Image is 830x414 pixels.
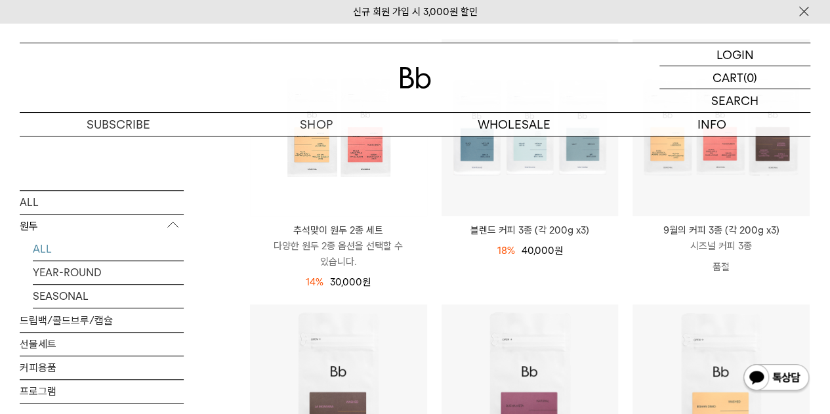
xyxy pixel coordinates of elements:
[400,67,431,89] img: 로고
[330,276,371,288] span: 30,000
[362,276,371,288] span: 원
[633,222,810,254] a: 9월의 커피 3종 (각 200g x3) 시즈널 커피 3종
[633,222,810,238] p: 9월의 커피 3종 (각 200g x3)
[659,66,810,89] a: CART (0)
[306,274,323,290] div: 14%
[633,238,810,254] p: 시즈널 커피 3종
[20,191,184,214] a: ALL
[613,113,810,136] p: INFO
[353,6,478,18] a: 신규 회원 가입 시 3,000원 할인
[713,66,743,89] p: CART
[442,222,619,238] a: 블렌드 커피 3종 (각 200g x3)
[33,238,184,260] a: ALL
[659,43,810,66] a: LOGIN
[20,309,184,332] a: 드립백/콜드브루/캡슐
[33,285,184,308] a: SEASONAL
[554,245,562,257] span: 원
[716,43,754,66] p: LOGIN
[250,238,427,270] p: 다양한 원두 2종 옵션을 선택할 수 있습니다.
[217,113,415,136] a: SHOP
[20,113,217,136] a: SUBSCRIBE
[250,222,427,270] a: 추석맞이 원두 2종 세트 다양한 원두 2종 옵션을 선택할 수 있습니다.
[33,261,184,284] a: YEAR-ROUND
[711,89,758,112] p: SEARCH
[521,245,562,257] span: 40,000
[250,222,427,238] p: 추석맞이 원두 2종 세트
[633,254,810,280] p: 품절
[20,356,184,379] a: 커피용품
[743,66,757,89] p: (0)
[20,380,184,403] a: 프로그램
[742,363,810,394] img: 카카오톡 채널 1:1 채팅 버튼
[20,215,184,238] p: 원두
[20,333,184,356] a: 선물세트
[497,243,514,259] div: 18%
[415,113,613,136] p: WHOLESALE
